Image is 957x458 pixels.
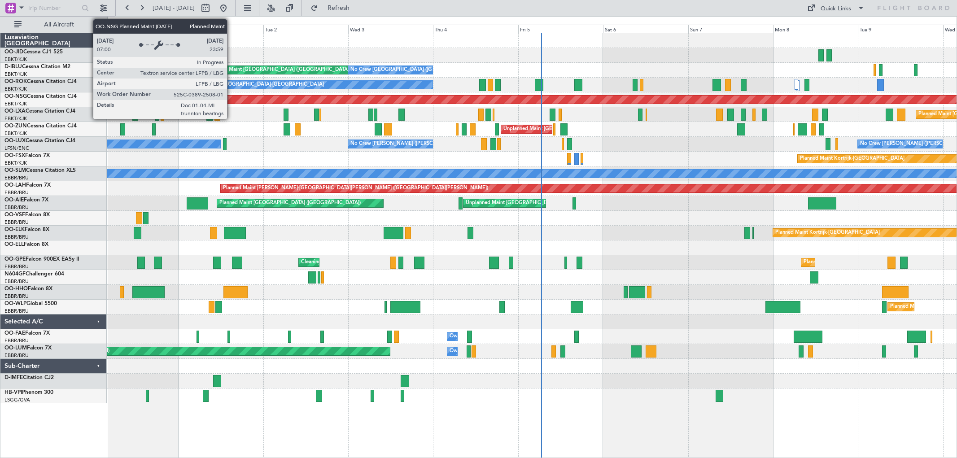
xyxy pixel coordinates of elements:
div: Planned Maint [PERSON_NAME]-[GEOGRAPHIC_DATA][PERSON_NAME] ([GEOGRAPHIC_DATA][PERSON_NAME]) [223,182,488,195]
button: All Aircraft [10,17,97,32]
div: Mon 8 [773,25,858,33]
a: N604GFChallenger 604 [4,271,64,277]
span: OO-NSG [4,94,27,99]
a: HB-VPIPhenom 300 [4,390,53,395]
span: OO-LUM [4,345,27,351]
div: Planned Maint Kortrijk-[GEOGRAPHIC_DATA] [800,152,905,166]
a: OO-GPEFalcon 900EX EASy II [4,257,79,262]
div: Sun 31 [93,25,178,33]
input: Trip Number [27,1,79,15]
a: EBBR/BRU [4,278,29,285]
a: OO-ELLFalcon 8X [4,242,48,247]
div: Sun 7 [688,25,773,33]
a: OO-LUMFalcon 7X [4,345,52,351]
div: Sat 6 [603,25,688,33]
div: A/C Unavailable [GEOGRAPHIC_DATA]-[GEOGRAPHIC_DATA] [181,78,324,92]
a: EBBR/BRU [4,293,29,300]
a: EBBR/BRU [4,263,29,270]
span: OO-ELL [4,242,24,247]
span: OO-GPE [4,257,26,262]
a: EBKT/KJK [4,56,27,63]
div: [DATE] [109,18,124,26]
div: Owner Melsbroek Air Base [450,330,511,343]
div: Planned Maint Kortrijk-[GEOGRAPHIC_DATA] [775,226,880,240]
a: EBBR/BRU [4,219,29,226]
div: Owner Melsbroek Air Base [450,345,511,358]
a: OO-JIDCessna CJ1 525 [4,49,63,55]
a: D-IMFECitation CJ2 [4,375,54,380]
div: Quick Links [821,4,851,13]
a: D-IBLUCessna Citation M2 [4,64,70,70]
a: EBKT/KJK [4,71,27,78]
div: No Crew [GEOGRAPHIC_DATA] ([GEOGRAPHIC_DATA] National) [350,63,501,77]
a: OO-ROKCessna Citation CJ4 [4,79,77,84]
div: Tue 9 [858,25,943,33]
a: OO-FAEFalcon 7X [4,331,50,336]
span: OO-JID [4,49,23,55]
span: All Aircraft [23,22,95,28]
span: OO-AIE [4,197,24,203]
span: N604GF [4,271,26,277]
span: D-IMFE [4,375,23,380]
a: EBBR/BRU [4,337,29,344]
div: Mon 1 [178,25,263,33]
div: No Crew [PERSON_NAME] ([PERSON_NAME]) [350,137,458,151]
a: OO-ELKFalcon 8X [4,227,49,232]
a: EBKT/KJK [4,160,27,166]
a: EBBR/BRU [4,234,29,240]
a: OO-SLMCessna Citation XLS [4,168,76,173]
a: OO-WLPGlobal 5500 [4,301,57,306]
a: OO-ZUNCessna Citation CJ4 [4,123,77,129]
span: OO-ZUN [4,123,27,129]
a: LFSN/ENC [4,145,29,152]
button: Quick Links [803,1,869,15]
span: OO-LXA [4,109,26,114]
span: OO-SLM [4,168,26,173]
a: EBBR/BRU [4,308,29,314]
div: Cleaning [GEOGRAPHIC_DATA] ([GEOGRAPHIC_DATA] National) [301,256,451,269]
span: OO-ROK [4,79,27,84]
div: Planned Maint Milan (Linate) [890,300,955,314]
div: Wed 3 [348,25,433,33]
div: Fri 5 [518,25,603,33]
span: OO-HHO [4,286,28,292]
span: [DATE] - [DATE] [153,4,195,12]
button: Refresh [306,1,360,15]
a: OO-VSFFalcon 8X [4,212,50,218]
span: OO-ELK [4,227,25,232]
a: EBKT/KJK [4,100,27,107]
a: OO-LUXCessna Citation CJ4 [4,138,75,144]
a: OO-HHOFalcon 8X [4,286,52,292]
div: Tue 2 [263,25,348,33]
a: OO-LAHFalcon 7X [4,183,51,188]
a: EBBR/BRU [4,352,29,359]
a: LSGG/GVA [4,397,30,403]
span: HB-VPI [4,390,22,395]
span: OO-LAH [4,183,26,188]
a: EBBR/BRU [4,189,29,196]
span: OO-WLP [4,301,26,306]
span: OO-LUX [4,138,26,144]
div: Thu 4 [433,25,518,33]
a: OO-LXACessna Citation CJ4 [4,109,75,114]
span: D-IBLU [4,64,22,70]
div: Unplanned Maint [GEOGRAPHIC_DATA] ([GEOGRAPHIC_DATA] National) [466,196,634,210]
a: EBKT/KJK [4,86,27,92]
span: OO-FAE [4,331,25,336]
a: OO-AIEFalcon 7X [4,197,48,203]
span: OO-FSX [4,153,25,158]
span: Refresh [320,5,358,11]
a: EBKT/KJK [4,115,27,122]
span: OO-VSF [4,212,25,218]
div: Planned Maint [GEOGRAPHIC_DATA] ([GEOGRAPHIC_DATA]) [219,196,361,210]
a: EBBR/BRU [4,204,29,211]
a: EBBR/BRU [4,174,29,181]
div: Unplanned Maint [GEOGRAPHIC_DATA] ([GEOGRAPHIC_DATA]) [503,122,651,136]
a: OO-NSGCessna Citation CJ4 [4,94,77,99]
div: AOG Maint [GEOGRAPHIC_DATA] ([GEOGRAPHIC_DATA] National) [216,63,371,77]
a: OO-FSXFalcon 7X [4,153,50,158]
div: [DATE] [179,18,195,26]
a: EBKT/KJK [4,130,27,137]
